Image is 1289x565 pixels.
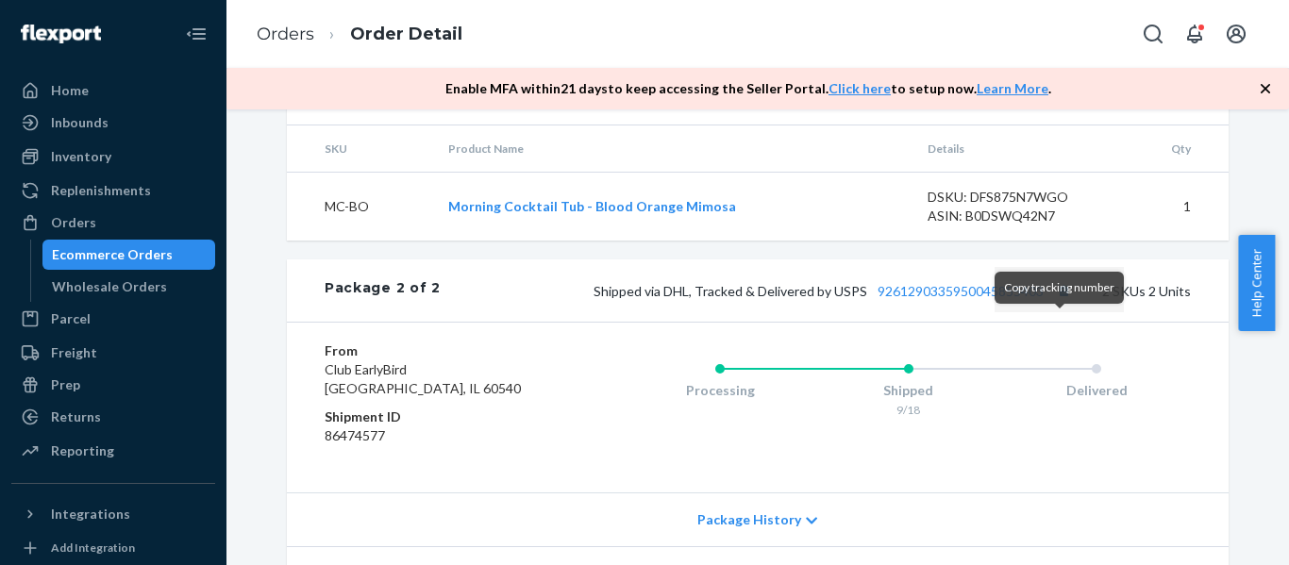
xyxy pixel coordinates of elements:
[325,361,521,396] span: Club EarlyBird [GEOGRAPHIC_DATA], IL 60540
[51,375,80,394] div: Prep
[42,272,216,302] a: Wholesale Orders
[1002,381,1191,400] div: Delivered
[448,198,736,214] a: Morning Cocktail Tub - Blood Orange Mimosa
[928,207,1105,225] div: ASIN: B0DSWQ42N7
[51,343,97,362] div: Freight
[51,81,89,100] div: Home
[829,80,891,96] a: Click here
[51,407,101,426] div: Returns
[51,181,151,200] div: Replenishments
[1134,15,1172,53] button: Open Search Box
[1119,125,1229,173] th: Qty
[11,402,215,432] a: Returns
[1004,280,1114,294] span: Copy tracking number
[912,125,1120,173] th: Details
[878,283,1044,299] a: 9261290335950045855403
[51,540,135,556] div: Add Integration
[11,304,215,334] a: Parcel
[287,125,433,173] th: SKU
[325,341,550,360] dt: From
[11,338,215,368] a: Freight
[11,175,215,206] a: Replenishments
[1119,173,1229,241] td: 1
[51,213,96,232] div: Orders
[11,75,215,106] a: Home
[433,125,912,173] th: Product Name
[1217,15,1255,53] button: Open account menu
[11,499,215,529] button: Integrations
[697,510,801,529] span: Package History
[11,436,215,466] a: Reporting
[928,188,1105,207] div: DSKU: DFS875N7WGO
[51,441,114,460] div: Reporting
[325,426,550,445] dd: 86474577
[325,407,550,426] dt: Shipment ID
[52,245,173,264] div: Ecommerce Orders
[1176,15,1214,53] button: Open notifications
[11,370,215,400] a: Prep
[594,283,1076,299] span: Shipped via DHL, Tracked & Delivered by USPS
[51,309,91,328] div: Parcel
[11,141,215,172] a: Inventory
[51,147,111,166] div: Inventory
[177,15,215,53] button: Close Navigation
[51,113,109,132] div: Inbounds
[51,505,130,523] div: Integrations
[11,208,215,238] a: Orders
[21,25,101,43] img: Flexport logo
[977,80,1048,96] a: Learn More
[1238,235,1275,331] button: Help Center
[287,173,433,241] td: MC-BO
[11,537,215,559] a: Add Integration
[11,108,215,138] a: Inbounds
[626,381,814,400] div: Processing
[257,24,314,44] a: Orders
[242,7,477,62] ol: breadcrumbs
[814,402,1003,418] div: 9/18
[445,79,1051,98] p: Enable MFA within 21 days to keep accessing the Seller Portal. to setup now. .
[42,240,216,270] a: Ecommerce Orders
[325,278,441,303] div: Package 2 of 2
[441,278,1191,303] div: 2 SKUs 2 Units
[52,277,167,296] div: Wholesale Orders
[814,381,1003,400] div: Shipped
[350,24,462,44] a: Order Detail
